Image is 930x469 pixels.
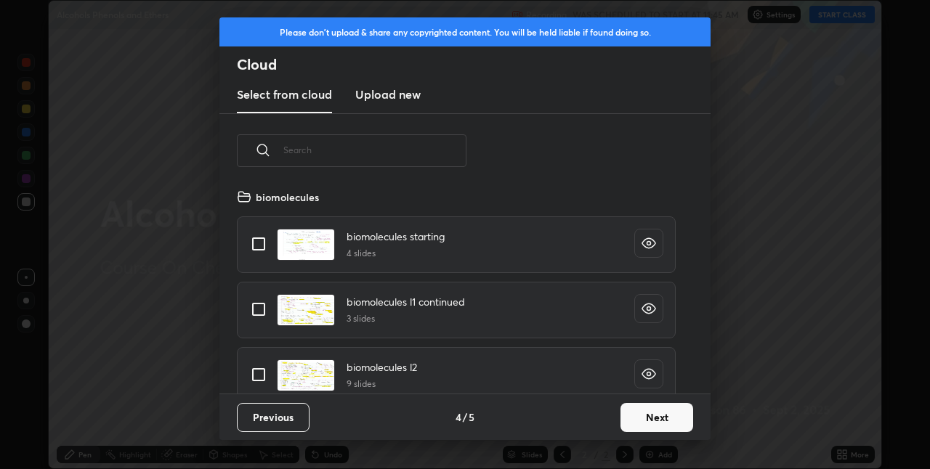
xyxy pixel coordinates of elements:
[256,189,319,205] h4: biomolecules
[347,229,445,244] h4: biomolecules starting
[277,294,335,326] img: 1695917182C38V8D.pdf
[347,378,417,391] h5: 9 slides
[347,294,465,309] h4: biomolecules l1 continued
[277,229,335,261] img: 1695917160YCTFGQ.pdf
[277,359,335,391] img: 1695917192CF11NT.pdf
[620,403,693,432] button: Next
[237,55,711,74] h2: Cloud
[456,409,461,425] h4: 4
[347,312,465,325] h5: 3 slides
[347,247,445,260] h5: 4 slides
[219,17,711,46] div: Please don't upload & share any copyrighted content. You will be held liable if found doing so.
[347,359,417,375] h4: biomolecules l2
[237,403,310,432] button: Previous
[283,119,466,181] input: Search
[237,86,332,103] h3: Select from cloud
[463,409,467,425] h4: /
[355,86,421,103] h3: Upload new
[219,184,693,393] div: grid
[469,409,474,425] h4: 5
